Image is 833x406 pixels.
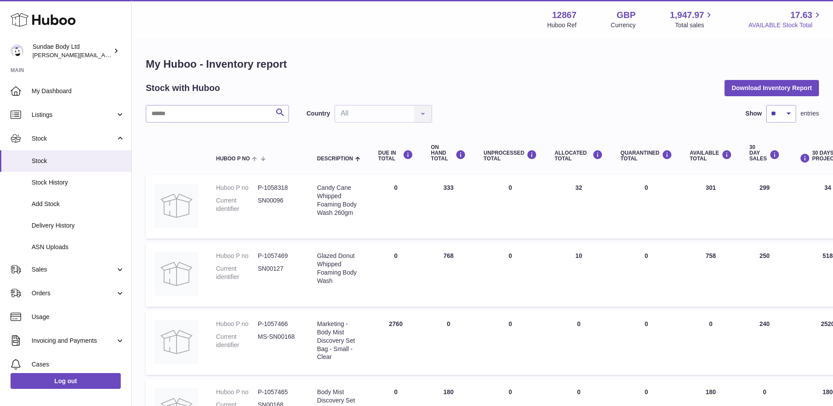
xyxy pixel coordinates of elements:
[216,388,258,396] dt: Huboo P no
[32,157,125,165] span: Stock
[32,111,115,119] span: Listings
[801,109,819,118] span: entries
[32,200,125,208] span: Add Stock
[645,252,648,259] span: 0
[645,320,648,327] span: 0
[681,243,741,307] td: 758
[258,252,299,260] dd: P-1057469
[546,243,612,307] td: 10
[317,320,361,361] div: Marketing - Body Mist Discovery Set Bag - Small - Clear
[369,243,422,307] td: 0
[146,57,819,71] h1: My Huboo - Inventory report
[725,80,819,96] button: Download Inventory Report
[32,87,125,95] span: My Dashboard
[369,311,422,375] td: 2760
[681,175,741,239] td: 301
[483,150,537,162] div: UNPROCESSED Total
[32,360,125,369] span: Cases
[146,82,220,94] h2: Stock with Huboo
[645,388,648,395] span: 0
[32,337,115,345] span: Invoicing and Payments
[378,150,413,162] div: DUE IN TOTAL
[431,145,466,162] div: ON HAND Total
[216,333,258,349] dt: Current identifier
[422,243,475,307] td: 768
[216,184,258,192] dt: Huboo P no
[11,44,24,58] img: dianne@sundaebody.com
[546,311,612,375] td: 0
[670,9,704,21] span: 1,947.97
[670,9,714,29] a: 1,947.97 Total sales
[741,175,789,239] td: 299
[11,373,121,389] a: Log out
[645,184,648,191] span: 0
[32,221,125,230] span: Delivery History
[307,109,330,118] label: Country
[422,175,475,239] td: 333
[620,150,672,162] div: QUARANTINED Total
[155,184,198,228] img: product image
[216,196,258,213] dt: Current identifier
[155,320,198,364] img: product image
[741,311,789,375] td: 240
[258,320,299,328] dd: P-1057466
[32,243,125,251] span: ASN Uploads
[258,184,299,192] dd: P-1058318
[546,175,612,239] td: 32
[746,109,762,118] label: Show
[32,289,115,297] span: Orders
[547,21,577,29] div: Huboo Ref
[369,175,422,239] td: 0
[32,43,112,59] div: Sundae Body Ltd
[32,313,125,321] span: Usage
[422,311,475,375] td: 0
[748,9,822,29] a: 17.63 AVAILABLE Stock Total
[216,156,250,162] span: Huboo P no
[675,21,714,29] span: Total sales
[741,243,789,307] td: 250
[258,333,299,349] dd: MS-SN00168
[258,388,299,396] dd: P-1057465
[690,150,732,162] div: AVAILABLE Total
[216,320,258,328] dt: Huboo P no
[611,21,636,29] div: Currency
[317,156,353,162] span: Description
[32,265,115,274] span: Sales
[155,252,198,296] img: product image
[216,265,258,281] dt: Current identifier
[317,184,361,217] div: Candy Cane Whipped Foaming Body Wash 260gm
[552,9,577,21] strong: 12867
[258,196,299,213] dd: SN00096
[475,175,546,239] td: 0
[475,311,546,375] td: 0
[475,243,546,307] td: 0
[258,265,299,281] dd: SN00127
[748,21,822,29] span: AVAILABLE Stock Total
[32,51,176,58] span: [PERSON_NAME][EMAIL_ADDRESS][DOMAIN_NAME]
[555,150,603,162] div: ALLOCATED Total
[317,252,361,285] div: Glazed Donut Whipped Foaming Body Wash
[32,178,125,187] span: Stock History
[750,145,780,162] div: 30 DAY SALES
[32,134,115,143] span: Stock
[790,9,812,21] span: 17.63
[617,9,635,21] strong: GBP
[216,252,258,260] dt: Huboo P no
[681,311,741,375] td: 0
